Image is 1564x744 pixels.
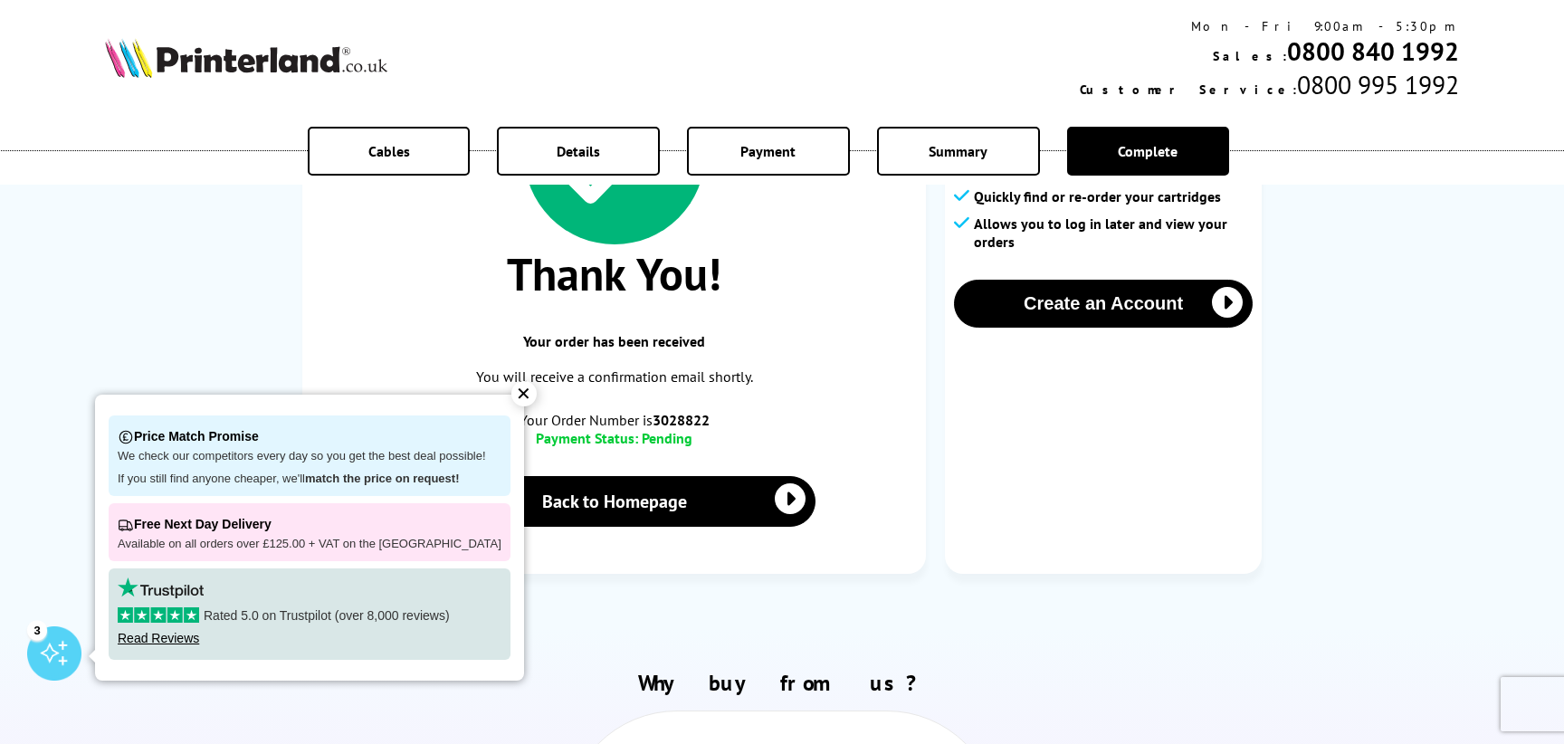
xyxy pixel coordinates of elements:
[105,669,1459,697] h2: Why buy from us?
[1080,18,1459,34] div: Mon - Fri 9:00am - 5:30pm
[118,577,204,598] img: trustpilot rating
[974,187,1221,205] span: Quickly find or re-order your cartridges
[642,429,692,447] span: Pending
[118,631,199,645] a: Read Reviews
[974,215,1253,251] span: Allows you to log in later and view your orders
[27,620,47,640] div: 3
[320,244,908,303] span: Thank You!
[1287,34,1459,68] a: 0800 840 1992
[305,472,459,485] strong: match the price on request!
[1213,48,1287,64] span: Sales:
[536,429,638,447] span: Payment Status:
[118,512,501,537] p: Free Next Day Delivery
[413,476,815,527] a: Back to Homepage
[1080,81,1297,98] span: Customer Service:
[320,365,908,389] p: You will receive a confirmation email shortly.
[320,411,908,429] span: Your Order Number is
[1297,68,1459,101] span: 0800 995 1992
[368,142,410,160] span: Cables
[557,142,600,160] span: Details
[118,424,501,449] p: Price Match Promise
[929,142,987,160] span: Summary
[653,411,710,429] b: 3028822
[954,280,1253,328] button: Create an Account
[118,472,501,487] p: If you still find anyone cheaper, we'll
[105,38,387,78] img: Printerland Logo
[118,607,199,623] img: stars-5.svg
[118,537,501,552] p: Available on all orders over £125.00 + VAT on the [GEOGRAPHIC_DATA]
[118,449,501,464] p: We check our competitors every day so you get the best deal possible!
[1118,142,1178,160] span: Complete
[511,381,537,406] div: ✕
[118,607,501,624] p: Rated 5.0 on Trustpilot (over 8,000 reviews)
[320,332,908,350] span: Your order has been received
[740,142,796,160] span: Payment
